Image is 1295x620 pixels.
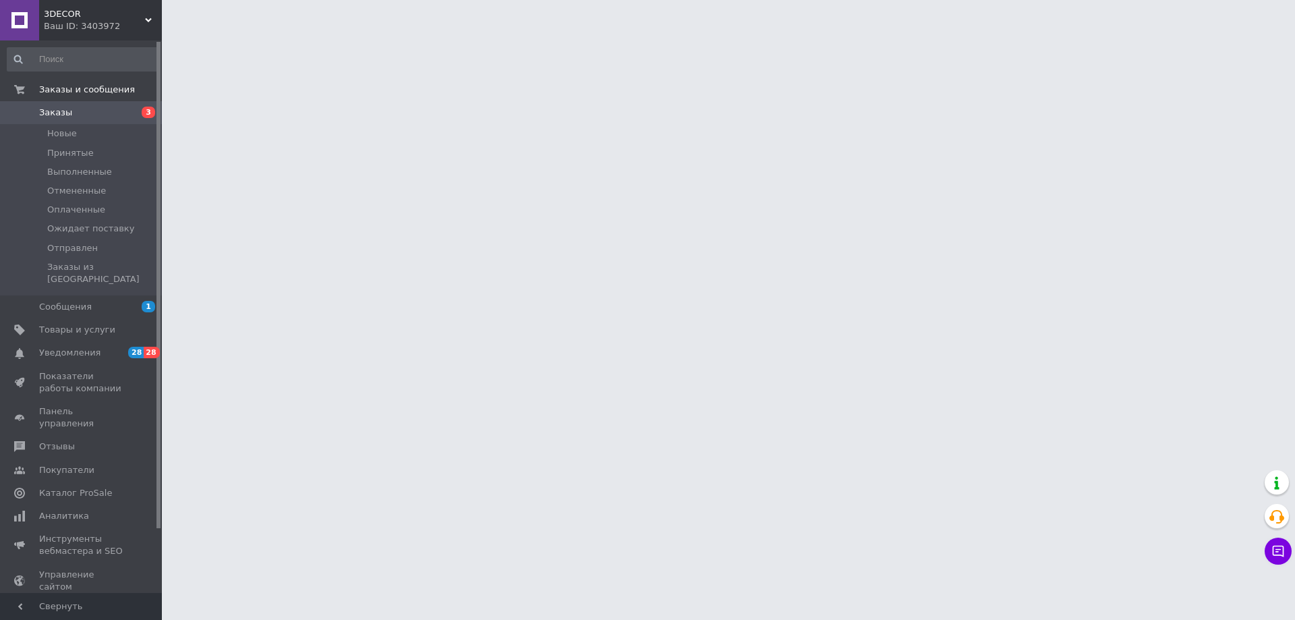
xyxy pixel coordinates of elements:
[39,510,89,522] span: Аналитика
[142,107,155,118] span: 3
[7,47,159,72] input: Поиск
[47,128,77,140] span: Новые
[39,347,100,359] span: Уведомления
[1265,538,1292,565] button: Чат с покупателем
[142,301,155,312] span: 1
[144,347,159,358] span: 28
[47,242,98,254] span: Отправлен
[39,533,125,557] span: Инструменты вебмастера и SEO
[39,301,92,313] span: Сообщения
[39,405,125,430] span: Панель управления
[44,8,145,20] span: 3DECOR
[39,84,135,96] span: Заказы и сообщения
[47,166,112,178] span: Выполненные
[128,347,144,358] span: 28
[39,569,125,593] span: Управление сайтом
[39,107,72,119] span: Заказы
[47,223,134,235] span: Ожидает поставку
[39,464,94,476] span: Покупатели
[47,204,105,216] span: Оплаченные
[39,370,125,395] span: Показатели работы компании
[39,324,115,336] span: Товары и услуги
[39,441,75,453] span: Отзывы
[47,261,158,285] span: Заказы из [GEOGRAPHIC_DATA]
[44,20,162,32] div: Ваш ID: 3403972
[47,147,94,159] span: Принятые
[47,185,106,197] span: Отмененные
[39,487,112,499] span: Каталог ProSale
